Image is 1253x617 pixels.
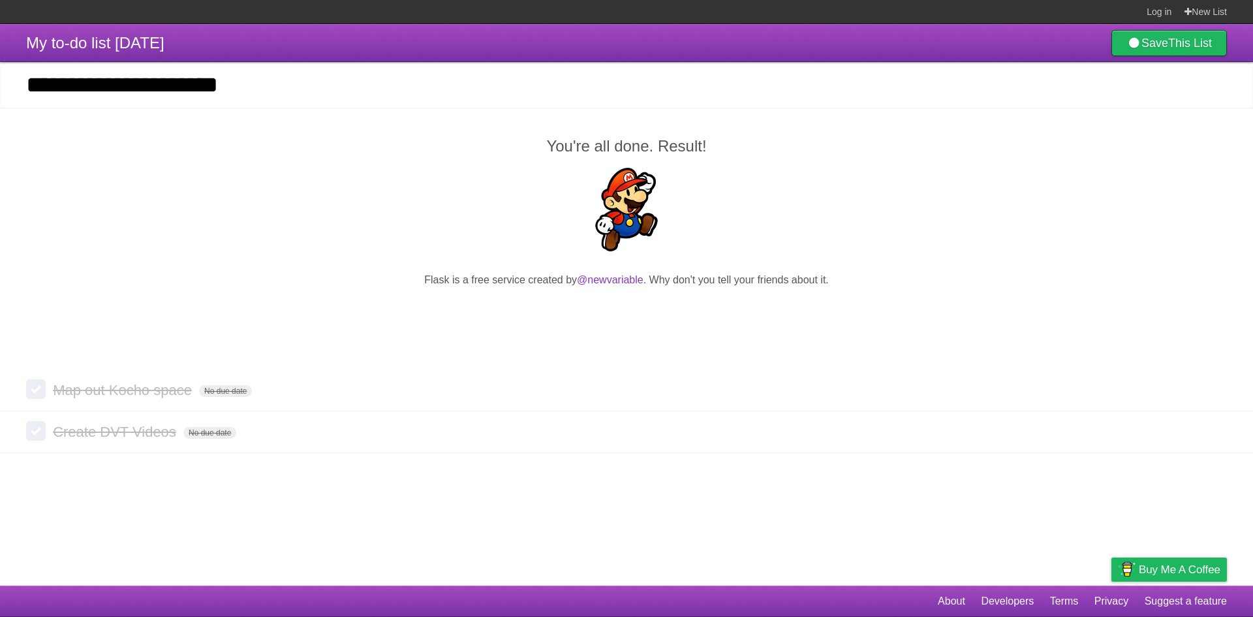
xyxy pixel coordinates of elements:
p: Flask is a free service created by . Why don't you tell your friends about it. [26,272,1227,288]
a: Terms [1050,589,1079,614]
label: Done [26,379,46,399]
a: About [938,589,965,614]
iframe: X Post Button [603,304,650,323]
h2: You're all done. Result! [26,134,1227,158]
a: Developers [981,589,1034,614]
span: Map out Kocho space [53,382,195,398]
a: Buy me a coffee [1111,558,1227,582]
span: No due date [183,427,236,439]
img: Super Mario [585,168,668,251]
a: SaveThis List [1111,30,1227,56]
a: Suggest a feature [1145,589,1227,614]
label: Done [26,421,46,441]
span: No due date [199,385,252,397]
a: @newvariable [577,274,643,285]
b: This List [1168,37,1212,50]
span: Buy me a coffee [1139,558,1220,581]
span: Create DVT Videos [53,424,179,440]
img: Buy me a coffee [1118,558,1136,580]
a: Privacy [1094,589,1128,614]
span: My to-do list [DATE] [26,34,164,52]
